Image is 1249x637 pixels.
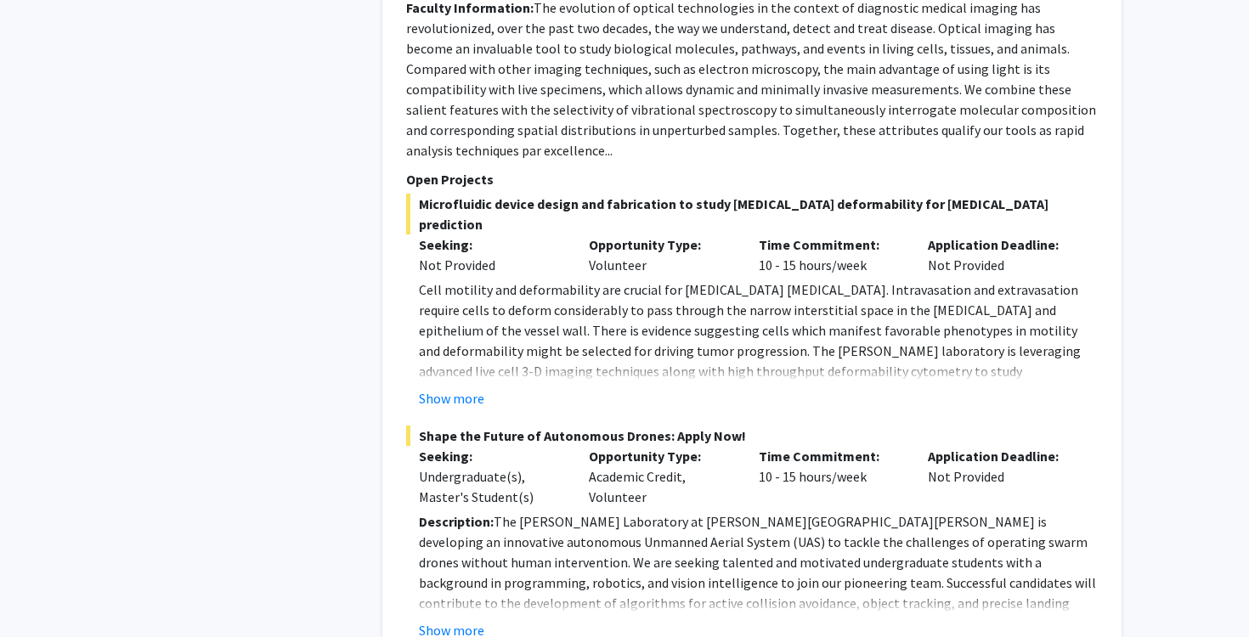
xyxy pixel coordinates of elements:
[746,234,916,275] div: 10 - 15 hours/week
[406,169,1098,189] p: Open Projects
[13,561,72,624] iframe: Chat
[419,513,494,530] strong: Description:
[419,446,563,466] p: Seeking:
[419,279,1098,402] p: Cell motility and deformability are crucial for [MEDICAL_DATA] [MEDICAL_DATA]. Intravasation and ...
[928,234,1072,255] p: Application Deadline:
[759,234,903,255] p: Time Commitment:
[419,255,563,275] div: Not Provided
[915,446,1085,507] div: Not Provided
[589,446,733,466] p: Opportunity Type:
[576,234,746,275] div: Volunteer
[419,388,484,409] button: Show more
[419,234,563,255] p: Seeking:
[576,446,746,507] div: Academic Credit, Volunteer
[915,234,1085,275] div: Not Provided
[928,446,1072,466] p: Application Deadline:
[419,511,1098,634] p: The [PERSON_NAME] Laboratory at [PERSON_NAME][GEOGRAPHIC_DATA][PERSON_NAME] is developing an inno...
[406,194,1098,234] span: Microfluidic device design and fabrication to study [MEDICAL_DATA] deformability for [MEDICAL_DAT...
[406,426,1098,446] span: Shape the Future of Autonomous Drones: Apply Now!
[746,446,916,507] div: 10 - 15 hours/week
[419,466,563,507] div: Undergraduate(s), Master's Student(s)
[589,234,733,255] p: Opportunity Type:
[759,446,903,466] p: Time Commitment:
